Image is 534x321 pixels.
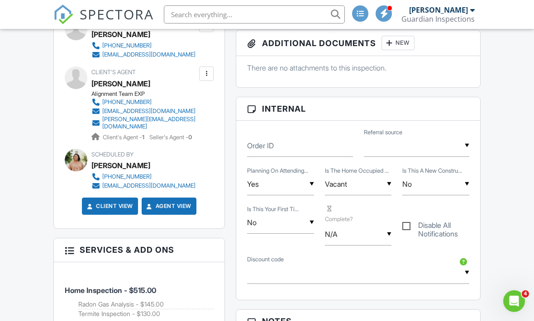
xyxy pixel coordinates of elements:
[78,300,214,309] li: Add on: Radon Gas Analysis
[149,134,192,141] span: Seller's Agent -
[102,173,152,180] div: [PHONE_NUMBER]
[91,116,197,130] a: [PERSON_NAME][EMAIL_ADDRESS][DOMAIN_NAME]
[188,134,192,141] strong: 0
[91,28,150,41] div: [PERSON_NAME]
[65,286,156,295] span: Home Inspection - $515.00
[325,167,389,175] label: Is The Home Occupied Or Vacant?
[145,202,191,211] a: Agent View
[102,99,152,106] div: [PHONE_NUMBER]
[91,77,150,90] div: [PERSON_NAME]
[91,69,136,76] span: Client's Agent
[102,51,195,58] div: [EMAIL_ADDRESS][DOMAIN_NAME]
[164,5,345,24] input: Search everything...
[103,134,146,141] span: Client's Agent -
[102,116,197,130] div: [PERSON_NAME][EMAIL_ADDRESS][DOMAIN_NAME]
[91,50,195,59] a: [EMAIL_ADDRESS][DOMAIN_NAME]
[80,5,154,24] span: SPECTORA
[91,172,195,181] a: [PHONE_NUMBER]
[91,107,197,116] a: [EMAIL_ADDRESS][DOMAIN_NAME]
[247,167,308,175] label: Planning On Attending The Inspection?
[91,41,195,50] a: [PHONE_NUMBER]
[102,42,152,49] div: [PHONE_NUMBER]
[503,290,525,312] iframe: Intercom live chat
[364,128,402,137] label: Referral source
[91,98,197,107] a: [PHONE_NUMBER]
[247,205,299,213] label: Is This Your First Time Scheduling With Us?
[91,159,150,172] div: [PERSON_NAME]
[53,12,154,31] a: SPECTORA
[85,202,133,211] a: Client View
[102,108,195,115] div: [EMAIL_ADDRESS][DOMAIN_NAME]
[54,238,224,262] h3: Services & Add ons
[409,5,468,14] div: [PERSON_NAME]
[522,290,529,297] span: 4
[91,151,133,158] span: Scheduled By
[236,97,480,121] h3: Internal
[78,309,214,318] li: Add on: Termite Inspection
[142,134,144,141] strong: 1
[102,182,195,189] div: [EMAIL_ADDRESS][DOMAIN_NAME]
[247,63,469,73] p: There are no attachments to this inspection.
[53,5,73,24] img: The Best Home Inspection Software - Spectora
[91,90,204,98] div: Alignment Team EXP
[325,204,392,222] label: Complete?
[401,14,475,24] div: Guardian Inspections
[402,221,469,232] label: Disable All Notifications
[402,167,462,175] label: Is This A New Construction Home?
[236,30,480,56] h3: Additional Documents
[247,255,284,264] label: Discount code
[381,36,415,50] div: New
[247,141,274,151] label: Order ID
[91,181,195,190] a: [EMAIL_ADDRESS][DOMAIN_NAME]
